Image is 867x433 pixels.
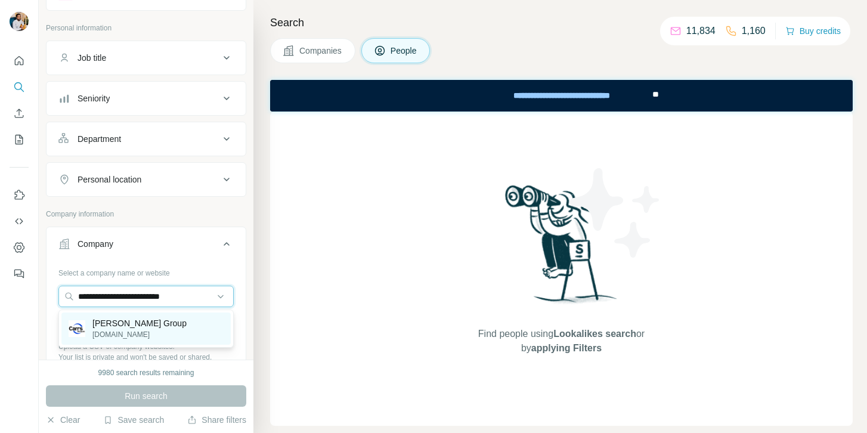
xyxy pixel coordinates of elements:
button: Clear [46,414,80,426]
div: Department [78,133,121,145]
button: Save search [103,414,164,426]
div: Select a company name or website [58,263,234,279]
span: People [391,45,418,57]
img: Surfe Illustration - Stars [562,159,669,267]
div: Personal location [78,174,141,185]
button: Enrich CSV [10,103,29,124]
img: Carr’s Group [69,320,85,337]
h4: Search [270,14,853,31]
button: Department [47,125,246,153]
span: Lookalikes search [553,329,636,339]
p: [PERSON_NAME] Group [92,317,187,329]
div: Seniority [78,92,110,104]
iframe: Banner [270,80,853,112]
button: Share filters [187,414,246,426]
button: Quick start [10,50,29,72]
span: Find people using or by [466,327,657,355]
button: My lists [10,129,29,150]
span: Companies [299,45,343,57]
span: applying Filters [531,343,602,353]
button: Buy credits [785,23,841,39]
button: Company [47,230,246,263]
button: Job title [47,44,246,72]
p: Company information [46,209,246,219]
button: Search [10,76,29,98]
p: Personal information [46,23,246,33]
div: Job title [78,52,106,64]
button: Dashboard [10,237,29,258]
button: Personal location [47,165,246,194]
button: Feedback [10,263,29,284]
div: 9980 search results remaining [98,367,194,378]
button: Seniority [47,84,246,113]
p: 1,160 [742,24,766,38]
button: Use Surfe API [10,211,29,232]
img: Surfe Illustration - Woman searching with binoculars [500,182,624,315]
div: Company [78,238,113,250]
img: Avatar [10,12,29,31]
p: [DOMAIN_NAME] [92,329,187,340]
button: Use Surfe on LinkedIn [10,184,29,206]
p: Your list is private and won't be saved or shared. [58,352,234,363]
p: 11,834 [686,24,716,38]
